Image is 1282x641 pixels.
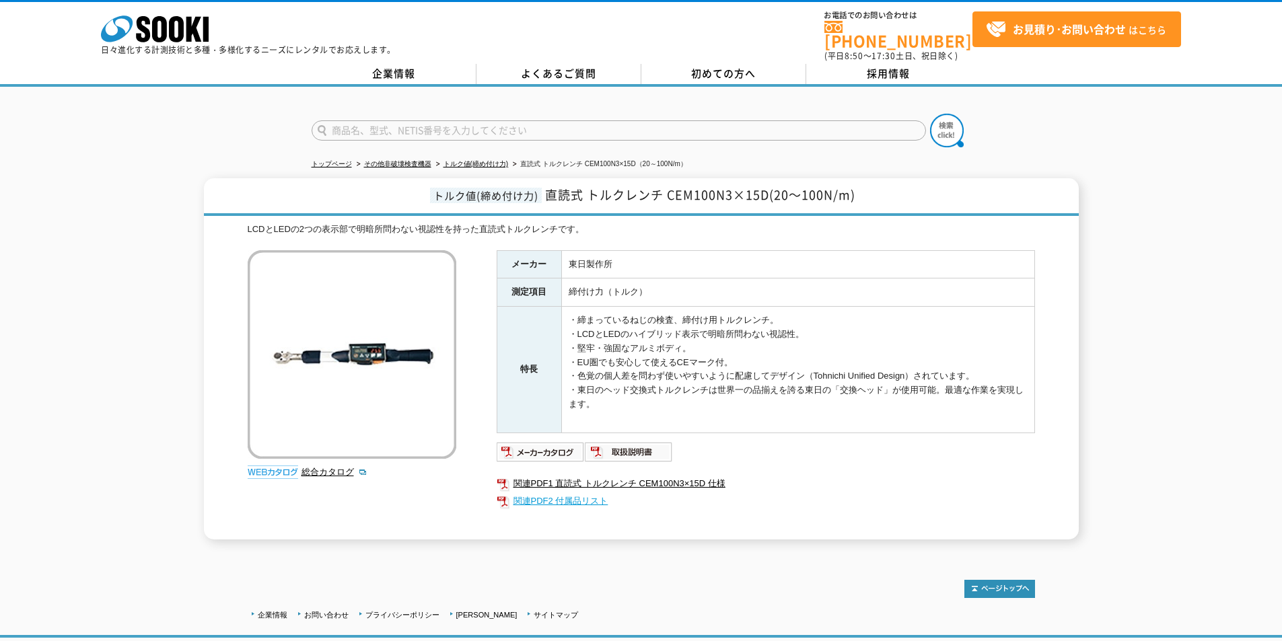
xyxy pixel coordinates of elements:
a: 関連PDF2 付属品リスト [497,492,1035,510]
a: 関連PDF1 直読式 トルクレンチ CEM100N3×15D 仕様 [497,475,1035,492]
a: 採用情報 [806,64,971,84]
img: 直読式 トルクレンチ CEM100N3×15D（20～100N/m） [248,250,456,459]
div: LCDとLEDの2つの表示部で明暗所問わない視認性を持った直読式トルクレンチです。 [248,223,1035,237]
th: メーカー [497,250,561,278]
img: btn_search.png [930,114,964,147]
span: はこちら [986,20,1166,40]
span: (平日 ～ 土日、祝日除く) [824,50,958,62]
img: 取扱説明書 [585,441,673,463]
span: 初めての方へ [691,66,756,81]
a: 取扱説明書 [585,450,673,460]
a: トップページ [312,160,352,167]
a: 総合カタログ [301,467,367,477]
a: お問い合わせ [304,611,349,619]
p: 日々進化する計測技術と多種・多様化するニーズにレンタルでお応えします。 [101,46,396,54]
a: [PERSON_NAME] [456,611,518,619]
input: 商品名、型式、NETIS番号を入力してください [312,120,926,141]
td: 東日製作所 [561,250,1034,278]
a: よくあるご質問 [476,64,641,84]
img: メーカーカタログ [497,441,585,463]
li: 直読式 トルクレンチ CEM100N3×15D（20～100N/m） [510,157,687,172]
strong: お見積り･お問い合わせ [1013,21,1126,37]
a: [PHONE_NUMBER] [824,21,972,48]
span: 17:30 [871,50,896,62]
td: 締付け力（トルク） [561,278,1034,307]
span: 8:50 [845,50,863,62]
span: 直読式 トルクレンチ CEM100N3×15D(20～100N/m) [545,186,855,204]
a: サイトマップ [534,611,578,619]
a: メーカーカタログ [497,450,585,460]
a: お見積り･お問い合わせはこちら [972,11,1181,47]
td: ・締まっているねじの検査、締付け用トルクレンチ。 ・LCDとLEDのハイブリッド表示で明暗所問わない視認性。 ・堅牢・強固なアルミボディ。 ・EU圏でも安心して使えるCEマーク付。 ・色覚の個人... [561,307,1034,432]
a: プライバシーポリシー [365,611,439,619]
th: 測定項目 [497,278,561,307]
a: 企業情報 [312,64,476,84]
a: 企業情報 [258,611,287,619]
span: お電話でのお問い合わせは [824,11,972,20]
th: 特長 [497,307,561,432]
span: トルク値(締め付け力) [430,188,542,203]
a: トルク値(締め付け力) [443,160,509,167]
img: webカタログ [248,465,298,479]
img: トップページへ [964,580,1035,598]
a: 初めての方へ [641,64,806,84]
a: その他非破壊検査機器 [364,160,431,167]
